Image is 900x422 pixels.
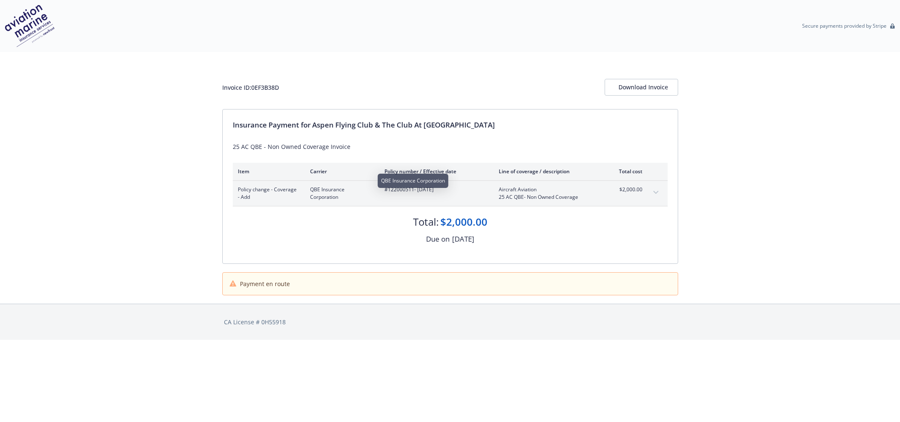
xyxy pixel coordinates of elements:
span: Policy change - Coverage - Add [238,186,297,201]
span: Aircraft Aviation [499,186,597,193]
span: Aircraft Aviation25 AC QBE- Non Owned Coverage [499,186,597,201]
button: expand content [649,186,663,199]
div: Total: [413,215,439,229]
div: $2,000.00 [440,215,487,229]
div: Insurance Payment for Aspen Flying Club & The Club At [GEOGRAPHIC_DATA] [233,120,668,130]
button: Download Invoice [605,79,678,96]
div: Total cost [611,168,642,175]
span: QBE Insurance Corporation [310,186,371,201]
span: Payment en route [240,279,290,288]
div: Download Invoice [618,79,664,95]
div: Policy change - Coverage - AddQBE Insurance Corporation#122000511- [DATE]Aircraft Aviation25 AC Q... [233,181,668,206]
div: CA License # 0H55918 [224,318,676,326]
span: 25 AC QBE- Non Owned Coverage [499,193,597,201]
div: [DATE] [452,234,474,245]
div: Due on [426,234,450,245]
div: Invoice ID: 0EF3B38D [222,83,279,92]
div: Line of coverage / description [499,168,597,175]
span: #122000511 - [DATE] [384,186,485,193]
div: Carrier [310,168,371,175]
div: Item [238,168,297,175]
div: Policy number / Effective date [384,168,485,175]
div: 25 AC QBE - Non Owned Coverage Invoice [233,142,668,151]
span: $2,000.00 [611,186,642,193]
p: Secure payments provided by Stripe [802,22,887,29]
